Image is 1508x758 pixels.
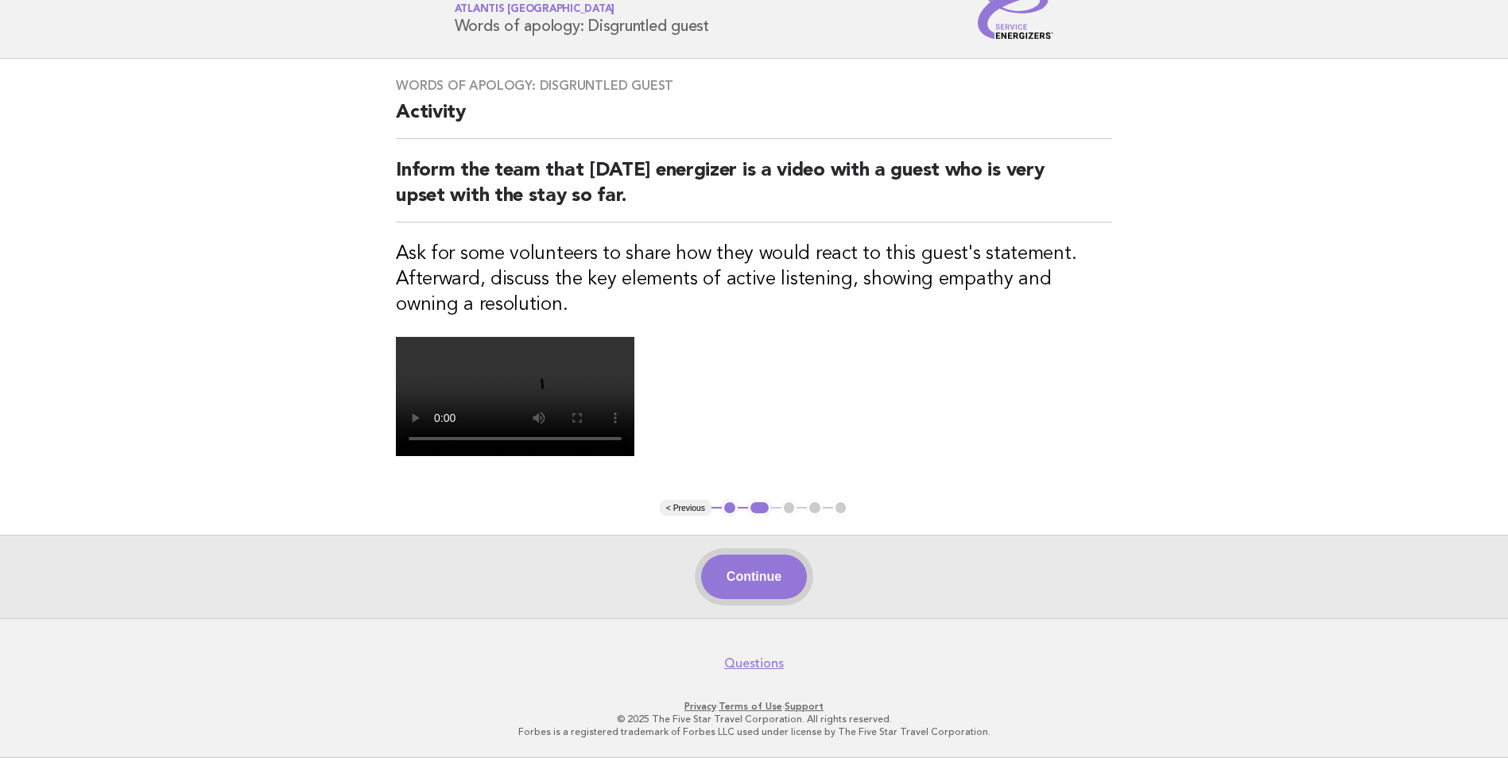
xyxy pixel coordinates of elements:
[396,78,1112,94] h3: Words of apology: Disgruntled guest
[660,500,711,516] button: < Previous
[719,701,782,712] a: Terms of Use
[684,701,716,712] a: Privacy
[396,158,1112,222] h2: Inform the team that [DATE] energizer is a video with a guest who is very upset with the stay so ...
[701,555,807,599] button: Continue
[748,500,771,516] button: 2
[722,500,738,516] button: 1
[785,701,824,712] a: Support
[268,725,1241,738] p: Forbes is a registered trademark of Forbes LLC used under license by The Five Star Travel Corpora...
[268,700,1241,713] p: · ·
[396,242,1112,318] h3: Ask for some volunteers to share how they would react to this guest's statement. Afterward, discu...
[455,5,615,15] span: Atlantis [GEOGRAPHIC_DATA]
[724,656,784,671] a: Questions
[396,100,1112,139] h2: Activity
[268,713,1241,725] p: © 2025 The Five Star Travel Corporation. All rights reserved.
